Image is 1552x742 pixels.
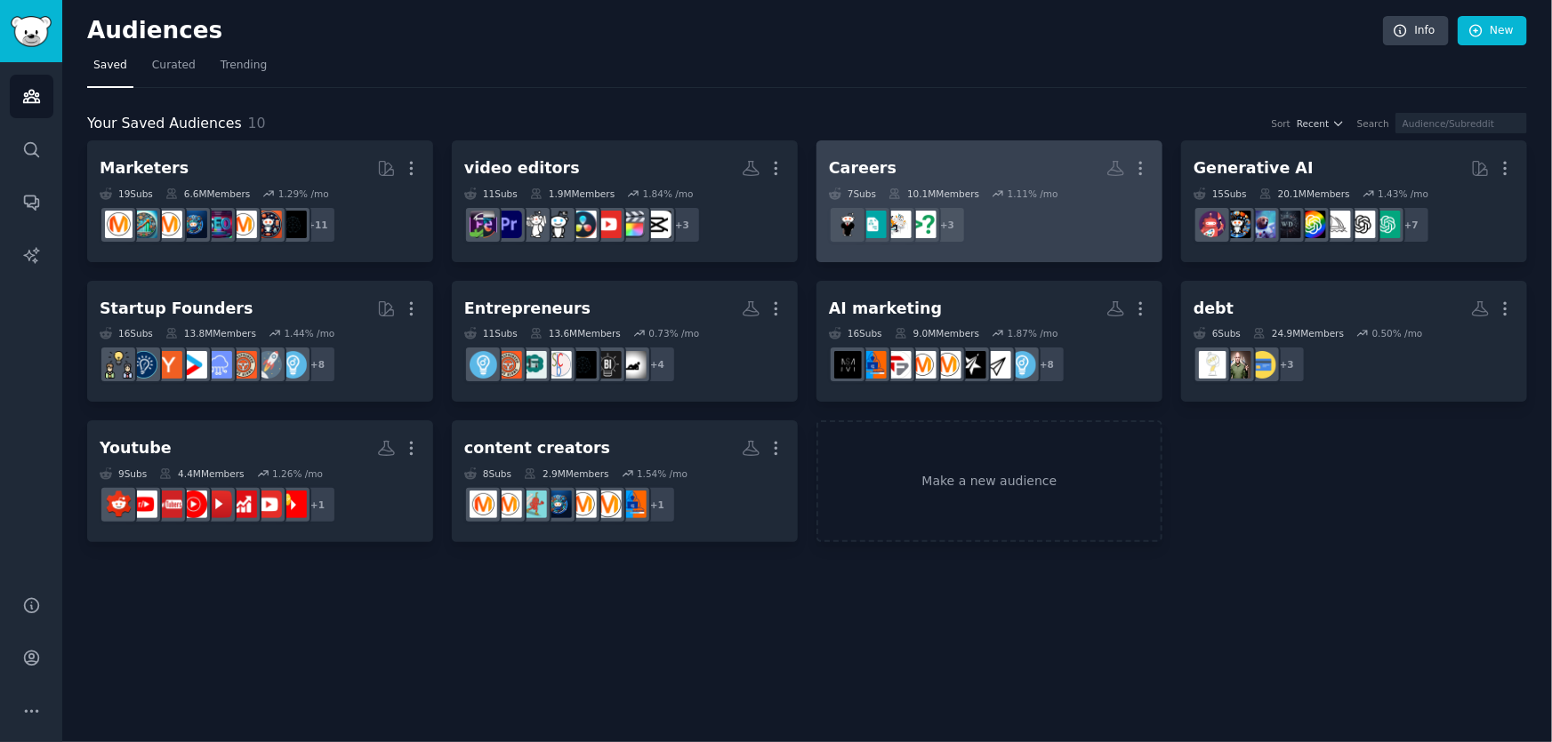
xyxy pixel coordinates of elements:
[1348,211,1376,238] img: OpenAI
[1372,327,1423,339] div: 0.50 % /mo
[1378,187,1428,200] div: 1.43 % /mo
[859,351,887,379] img: DigitalMarketingHack
[569,351,597,379] img: AiForSmallBusiness
[1009,351,1036,379] img: Entrepreneur
[229,351,257,379] img: EntrepreneurRideAlong
[464,327,518,339] div: 11 Sub s
[519,491,547,518] img: CreatorsAdvice
[155,351,182,379] img: ycombinator
[619,211,647,238] img: finalcutpro
[93,58,127,74] span: Saved
[829,327,882,339] div: 16 Sub s
[984,351,1011,379] img: startups_promotion
[1224,211,1251,238] img: aiArt
[11,16,52,47] img: GummySearch logo
[834,211,862,238] img: careerguidance
[1181,140,1527,262] a: Generative AI15Subs20.1MMembers1.43% /mo+7ChatGPTOpenAImidjourneyGPT3weirddalleStableDiffusionaiA...
[929,206,966,243] div: + 3
[530,187,615,200] div: 1.9M Members
[1253,327,1344,339] div: 24.9M Members
[105,351,133,379] img: growmybusiness
[87,420,433,542] a: Youtube9Subs4.4MMembers1.26% /mo+1NewYouTubeChannelsYoutube_AutomationYoutubeSelfPromotionYoutube...
[452,281,798,403] a: Entrepreneurs11Subs13.6MMembers0.73% /mo+4antiworkBusiness_IdeasAiForSmallBusinessSmallBusinessCa...
[272,467,323,480] div: 1.26 % /mo
[648,327,699,339] div: 0.73 % /mo
[299,486,336,523] div: + 1
[1194,187,1247,200] div: 15 Sub s
[87,281,433,403] a: Startup Founders16Subs13.8MMembers1.44% /mo+8EntrepreneurstartupsEntrepreneurRideAlongSaaSstartup...
[1357,117,1389,130] div: Search
[594,491,622,518] img: content_marketing
[248,115,266,132] span: 10
[155,211,182,238] img: DigitalMarketing
[130,351,157,379] img: Entrepreneurship
[1008,327,1058,339] div: 1.87 % /mo
[889,187,979,200] div: 10.1M Members
[205,491,232,518] img: YoutubePromotionn
[205,351,232,379] img: SaaS
[829,187,876,200] div: 7 Sub s
[100,467,147,480] div: 9 Sub s
[1199,211,1226,238] img: dalle2
[884,351,912,379] img: MarketingTipsAndTools
[544,211,572,238] img: gopro
[452,140,798,262] a: video editors11Subs1.9MMembers1.84% /mo+3CapCutfinalcutproGetMoreViewsYTdavinciresolvegoprovideog...
[544,351,572,379] img: SmallBusinessCanada
[544,491,572,518] img: digital_marketing
[1458,16,1527,46] a: New
[1272,117,1291,130] div: Sort
[214,52,273,88] a: Trending
[105,211,133,238] img: advertising
[495,491,522,518] img: marketing
[100,157,189,180] div: Marketers
[279,491,307,518] img: NewYouTubeChannels
[159,467,244,480] div: 4.4M Members
[884,211,912,238] img: RemoteJobs
[619,351,647,379] img: antiwork
[895,327,979,339] div: 9.0M Members
[452,420,798,542] a: content creators8Subs2.9MMembers1.54% /mo+1DigitalMarketingHackcontent_marketingDigitalMarketingd...
[205,211,232,238] img: SEO
[816,140,1162,262] a: Careers7Subs10.1MMembers1.11% /mo+3cscareerquestionsRemoteJobsjobscareerguidance
[1181,281,1527,403] a: debt6Subs24.9MMembers0.50% /mo+3CreditCardsDaveRamseyDebtAdvice
[594,351,622,379] img: Business_Ideas
[859,211,887,238] img: jobs
[130,491,157,518] img: youtubers
[1373,211,1401,238] img: ChatGPT
[464,437,610,459] div: content creators
[1268,346,1306,383] div: + 3
[221,58,267,74] span: Trending
[299,346,336,383] div: + 8
[100,187,153,200] div: 19 Sub s
[909,351,937,379] img: marketing
[530,327,621,339] div: 13.6M Members
[1274,211,1301,238] img: weirddalle
[254,211,282,238] img: socialmedia
[1297,117,1329,130] span: Recent
[229,211,257,238] img: marketing
[1393,206,1430,243] div: + 7
[278,187,329,200] div: 1.29 % /mo
[1299,211,1326,238] img: GPT3
[495,211,522,238] img: premiere
[1199,351,1226,379] img: DebtAdvice
[100,298,253,320] div: Startup Founders
[279,211,307,238] img: AiForSmallBusiness
[829,157,897,180] div: Careers
[1249,351,1276,379] img: CreditCards
[180,491,207,518] img: YoutubeMusic
[1194,327,1241,339] div: 6 Sub s
[569,491,597,518] img: DigitalMarketing
[254,351,282,379] img: startups
[105,491,133,518] img: PartneredYoutube
[959,351,986,379] img: SaaSMarketing
[464,187,518,200] div: 11 Sub s
[816,420,1162,542] a: Make a new audience
[909,211,937,238] img: cscareerquestions
[1395,113,1527,133] input: Audience/Subreddit
[816,281,1162,403] a: AI marketing16Subs9.0MMembers1.87% /mo+8Entrepreneurstartups_promotionSaaSMarketingadvertisingmar...
[155,491,182,518] img: NewTubers
[663,206,701,243] div: + 3
[1323,211,1351,238] img: midjourney
[619,491,647,518] img: DigitalMarketingHack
